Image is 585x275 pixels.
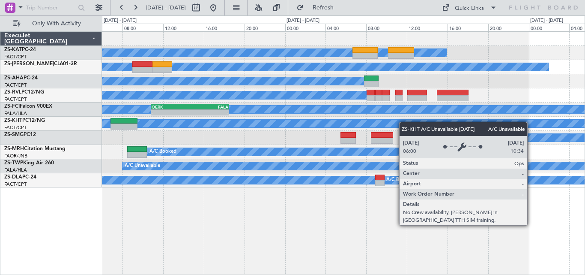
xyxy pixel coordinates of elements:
a: FAOR/JNB [4,153,27,159]
button: Only With Activity [9,17,93,30]
a: ZS-FCIFalcon 900EX [4,104,52,109]
a: ZS-TWPKing Air 260 [4,160,54,166]
div: 16:00 [448,24,488,31]
a: FACT/CPT [4,54,27,60]
div: A/C Unavailable [125,160,160,172]
a: ZS-MRHCitation Mustang [4,146,66,151]
a: ZS-DLAPC-24 [4,175,36,180]
span: ZS-AHA [4,76,24,81]
div: A/C Booked [437,160,464,172]
button: Refresh [292,1,344,15]
div: OERK [152,104,190,109]
a: FACT/CPT [4,124,27,131]
span: ZS-SMG [4,132,24,137]
div: A/C Booked [425,160,452,172]
a: ZS-SMGPC12 [4,132,36,137]
a: FACT/CPT [4,82,27,88]
div: Quick Links [455,4,484,13]
div: 20:00 [488,24,529,31]
a: ZS-KATPC-24 [4,47,36,52]
div: A/C Booked [386,174,413,187]
div: 04:00 [325,24,366,31]
span: ZS-FCI [4,104,20,109]
a: FACT/CPT [4,181,27,187]
div: [DATE] - [DATE] [530,17,563,24]
div: [DATE] - [DATE] [287,17,319,24]
div: FALA [190,104,228,109]
div: A/C Booked [149,145,176,158]
span: Refresh [305,5,341,11]
div: 00:00 [285,24,326,31]
span: ZS-DLA [4,175,22,180]
span: ZS-RVL [4,90,21,95]
button: Quick Links [438,1,501,15]
div: 12:00 [407,24,448,31]
a: FALA/HLA [4,167,27,173]
div: 20:00 [245,24,285,31]
div: [DATE] - [DATE] [104,17,137,24]
span: ZS-MRH [4,146,24,151]
span: ZS-[PERSON_NAME] [4,61,54,66]
div: - [152,110,190,115]
div: 04:00 [82,24,123,31]
span: [DATE] - [DATE] [146,4,186,12]
span: ZS-TWP [4,160,23,166]
span: Only With Activity [22,21,90,27]
div: 16:00 [204,24,245,31]
div: 00:00 [529,24,570,31]
span: ZS-KAT [4,47,22,52]
a: FACT/CPT [4,96,27,103]
a: ZS-[PERSON_NAME]CL601-3R [4,61,77,66]
div: A/C Booked [428,131,455,144]
input: Trip Number [26,1,75,14]
div: 08:00 [366,24,407,31]
a: ZS-KHTPC12/NG [4,118,45,123]
div: 08:00 [122,24,163,31]
a: ZS-RVLPC12/NG [4,90,44,95]
div: - [190,110,228,115]
a: ZS-AHAPC-24 [4,76,38,81]
span: ZS-KHT [4,118,22,123]
a: FALA/HLA [4,110,27,117]
div: 12:00 [163,24,204,31]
